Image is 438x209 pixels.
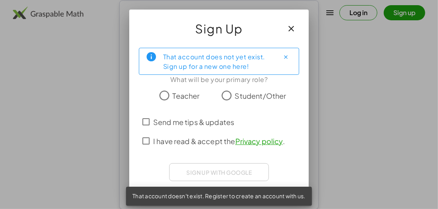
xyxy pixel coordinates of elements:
div: That account doesn't exist. Register to create an account with us. [126,187,312,206]
a: Privacy policy [235,137,283,146]
span: I have read & accept the . [153,136,285,146]
div: That account does not yet exist. Sign up for a new one here! [163,51,273,71]
span: Student/Other [235,90,286,101]
span: Send me tips & updates [153,117,234,127]
span: Teacher [172,90,199,101]
button: Close [280,51,292,63]
div: What will be your primary role? [139,75,299,84]
span: Sign Up [195,19,243,38]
